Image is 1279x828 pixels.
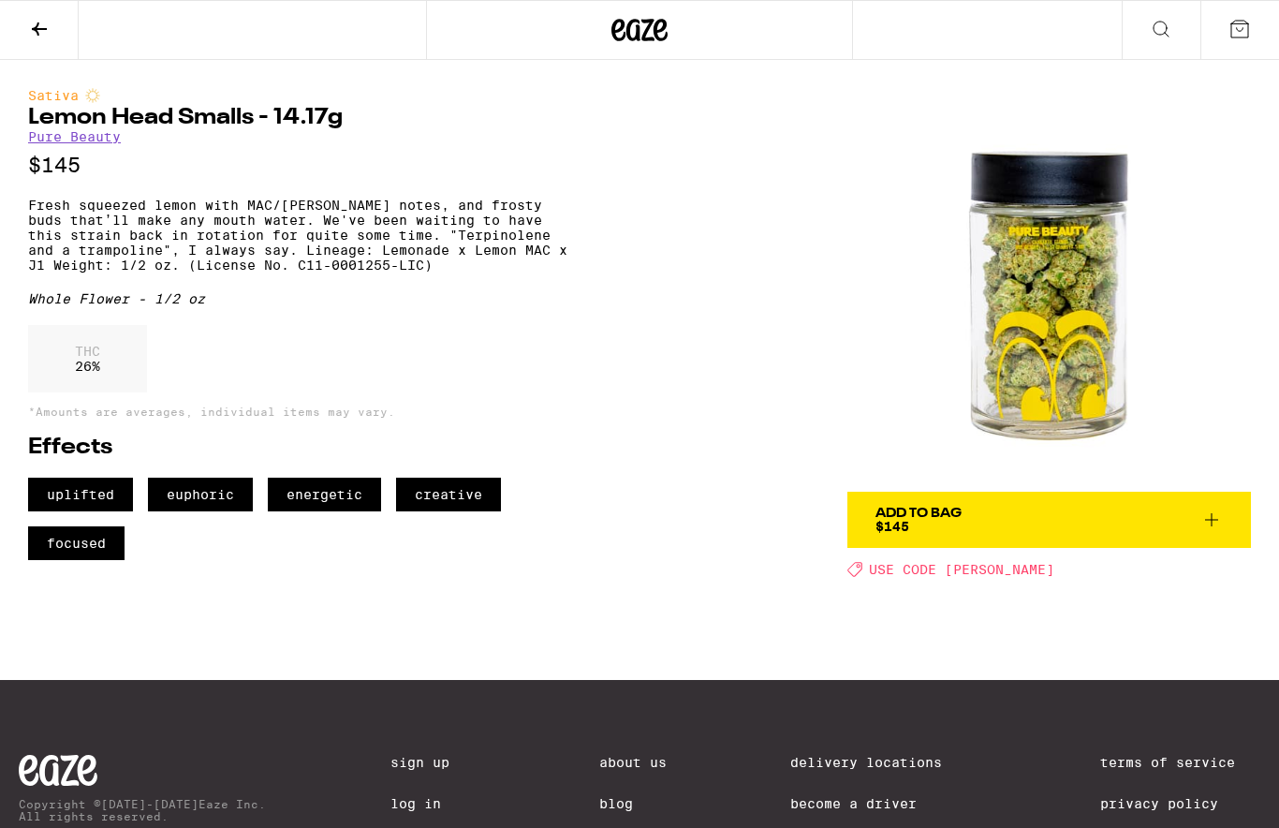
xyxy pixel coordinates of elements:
[599,755,667,770] a: About Us
[875,507,962,520] div: Add To Bag
[85,88,100,103] img: sativaColor.svg
[28,478,133,511] span: uplifted
[28,129,121,144] a: Pure Beauty
[28,406,579,418] p: *Amounts are averages, individual items may vary.
[19,798,266,822] p: Copyright © [DATE]-[DATE] Eaze Inc. All rights reserved.
[847,492,1251,548] button: Add To Bag$145
[875,519,909,534] span: $145
[28,325,147,392] div: 26 %
[28,436,579,459] h2: Effects
[28,291,579,306] div: Whole Flower - 1/2 oz
[28,198,579,273] p: Fresh squeezed lemon with MAC/[PERSON_NAME] notes, and frosty buds that’ll make any mouth water. ...
[75,344,100,359] p: THC
[599,796,667,811] a: Blog
[396,478,501,511] span: creative
[268,478,381,511] span: energetic
[28,526,125,560] span: focused
[28,88,579,103] div: Sativa
[390,796,475,811] a: Log In
[1100,755,1260,770] a: Terms of Service
[1100,796,1260,811] a: Privacy Policy
[390,755,475,770] a: Sign Up
[148,478,253,511] span: euphoric
[790,796,976,811] a: Become a Driver
[28,107,579,129] h1: Lemon Head Smalls - 14.17g
[847,88,1251,492] img: Pure Beauty - Lemon Head Smalls - 14.17g
[28,154,579,177] p: $145
[790,755,976,770] a: Delivery Locations
[869,562,1054,577] span: USE CODE [PERSON_NAME]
